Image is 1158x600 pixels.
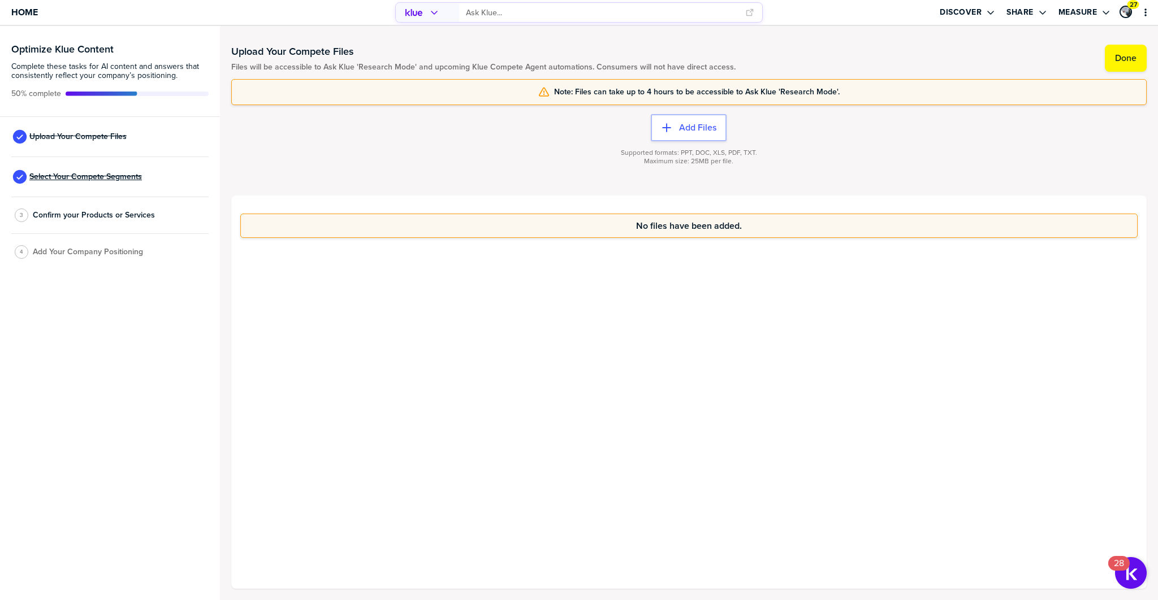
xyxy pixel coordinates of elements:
[466,3,738,22] input: Ask Klue...
[20,247,23,256] span: 4
[1115,53,1137,64] label: Done
[231,63,736,72] span: Files will be accessible to Ask Klue 'Research Mode' and upcoming Klue Compete Agent automations....
[679,122,716,133] label: Add Files
[1058,7,1097,18] label: Measure
[11,89,61,98] span: Active
[940,7,982,18] label: Discover
[644,157,733,166] span: Maximum size: 25MB per file.
[231,45,736,58] h1: Upload Your Compete Files
[1115,557,1147,589] button: Open Resource Center, 28 new notifications
[1121,7,1131,17] img: 80f7c9fa3b1e01c4e88e1d678b39c264-sml.png
[1006,7,1034,18] label: Share
[20,211,23,219] span: 3
[621,149,757,157] span: Supported formats: PPT, DOC, XLS, PDF, TXT.
[1114,563,1124,578] div: 28
[1130,1,1137,9] span: 27
[11,7,38,17] span: Home
[29,172,142,181] span: Select Your Compete Segments
[1120,6,1132,18] div: Peter Craigen
[33,211,155,220] span: Confirm your Products or Services
[651,114,727,141] button: Add Files
[554,88,840,97] span: Note: Files can take up to 4 hours to be accessible to Ask Klue 'Research Mode'.
[1118,5,1133,19] a: Edit Profile
[29,132,127,141] span: Upload Your Compete Files
[11,62,209,80] span: Complete these tasks for AI content and answers that consistently reflect your company’s position...
[11,44,209,54] h3: Optimize Klue Content
[636,221,742,231] span: No files have been added.
[1105,45,1147,72] button: Done
[33,247,143,256] span: Add Your Company Positioning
